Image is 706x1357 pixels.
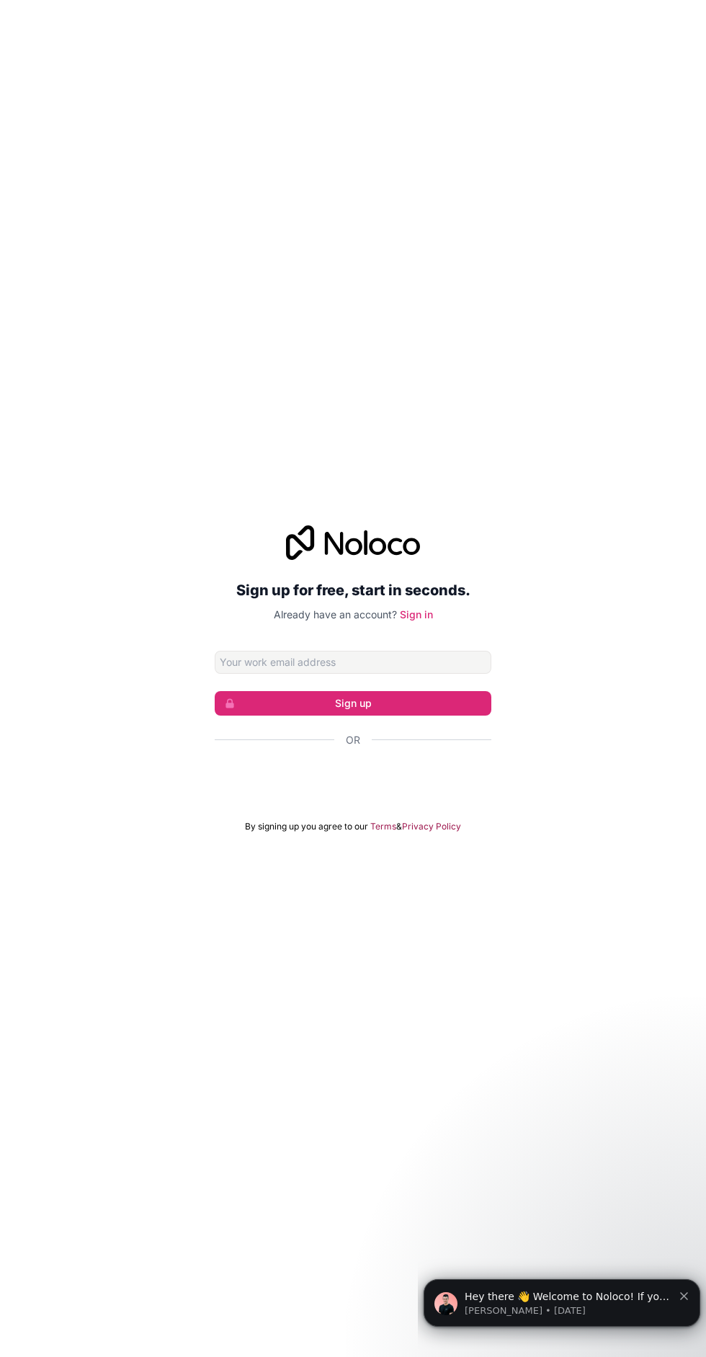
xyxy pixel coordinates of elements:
[402,821,461,832] a: Privacy Policy
[207,763,499,795] iframe: Sign in with Google Button
[346,733,360,747] span: Or
[215,651,491,674] input: Email address
[245,821,368,832] span: By signing up you agree to our
[274,608,397,620] span: Already have an account?
[396,821,402,832] span: &
[400,608,433,620] a: Sign in
[418,1249,706,1350] iframe: Intercom notifications message
[215,577,491,603] h2: Sign up for free, start in seconds.
[215,691,491,716] button: Sign up
[370,821,396,832] a: Terms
